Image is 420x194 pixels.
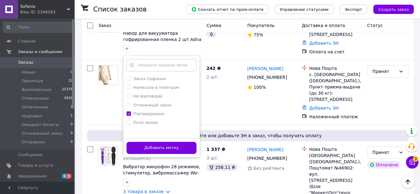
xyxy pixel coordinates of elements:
[71,131,73,136] span: 0
[90,133,406,139] span: Сгенерируйте или добавьте ЭН в заказ, чтобы получить оплату
[206,23,221,28] span: Сумма
[345,7,362,12] span: Экспорт
[71,104,73,110] span: 1
[378,7,409,12] span: Создать заказ
[309,106,339,111] a: Добавить ЭН
[127,59,196,71] input: Напишите название метки
[98,146,118,166] a: Фото товару
[133,76,166,81] label: Заказ Софания
[275,5,334,14] button: Управление статусами
[309,114,362,120] div: Наложенный платеж
[22,104,48,110] span: Оплаченные
[401,175,414,188] button: Наверх
[133,103,172,107] label: Отложеный заказ
[22,131,62,136] span: Отложенный заказ
[20,9,75,15] div: Ваш ID: 2348283
[123,164,200,182] a: Вибратор микрофон 28 режимов, стимулятор, вибромассажер Wo-sex XL. [GEOGRAPHIC_DATA]
[62,87,73,92] span: 25378
[22,87,52,92] span: Выполненные
[254,166,284,171] span: Без рейтинга
[133,94,163,98] label: Не відповідає
[367,161,401,169] div: Оплачено
[309,71,362,102] div: с. [GEOGRAPHIC_DATA] ([GEOGRAPHIC_DATA].), Пункт приема-выдачи (до 30 кг): [STREET_ADDRESS]
[62,174,67,179] span: 5
[206,147,225,152] span: 1 337 ₴
[22,96,49,101] span: Отмененные
[22,122,59,128] span: Ожидает Оплаты
[71,113,73,119] span: 1
[280,7,329,12] span: Управление статусами
[71,139,73,145] span: 0
[98,65,118,85] a: Фото товару
[99,65,118,85] img: Фото товару
[123,189,164,194] a: 3 товара в заказе
[22,113,42,119] span: Недозвон
[206,164,238,171] div: 256.11 ₴
[309,41,339,46] a: Добавить ЭН
[367,7,414,11] a: Создать заказ
[340,5,367,14] button: Экспорт
[3,22,73,33] input: Поиск
[18,163,53,168] span: Товары и услуги
[406,156,418,169] button: Чат с покупателем3
[99,147,118,166] img: Фото товару
[302,23,345,28] span: Доставка и оплата
[123,156,150,160] span: 20:31[DATE]
[191,7,264,12] span: Скачать отчет по пром-оплате
[309,65,362,71] div: Нова Пошта
[93,6,147,13] h1: Список заказов
[18,174,46,179] span: Уведомления
[98,23,111,28] span: Заказ
[247,75,287,80] span: [PHONE_NUMBER]
[71,70,73,75] span: 0
[206,66,221,71] span: 242 ₴
[254,32,263,37] span: 75%
[18,38,35,44] span: Главная
[133,85,179,90] label: Написала в телеграм
[372,68,396,75] div: Принят
[22,70,35,75] span: Новые
[68,78,73,84] span: 22
[367,23,383,28] span: Статус
[133,120,158,125] label: Поза зоною
[247,23,275,28] span: Покупатель
[309,146,362,152] div: Нова Пошта
[64,96,73,101] span: 4928
[18,49,62,55] span: Заказы и сообщения
[18,152,42,158] span: Сообщения
[206,156,219,160] span: 3 шт.
[22,139,45,145] span: Отправлен
[372,149,396,156] div: Принят
[247,156,287,161] span: [PHONE_NUMBER]
[254,85,266,90] span: 100%
[18,60,33,65] span: Заказы
[206,74,219,79] span: 2 шт.
[20,4,67,9] span: Sofania
[67,174,72,179] span: 1
[133,111,164,116] label: Підтверджено
[247,147,284,153] a: [PERSON_NAME]
[71,122,73,128] span: 0
[413,156,418,162] span: 3
[247,65,284,72] a: [PERSON_NAME]
[127,142,196,154] button: Добавить метку
[22,78,43,84] span: Принятые
[186,5,269,14] button: Скачать отчет по пром-оплате
[309,49,362,55] div: Оплата на счет
[373,5,414,14] button: Создать заказ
